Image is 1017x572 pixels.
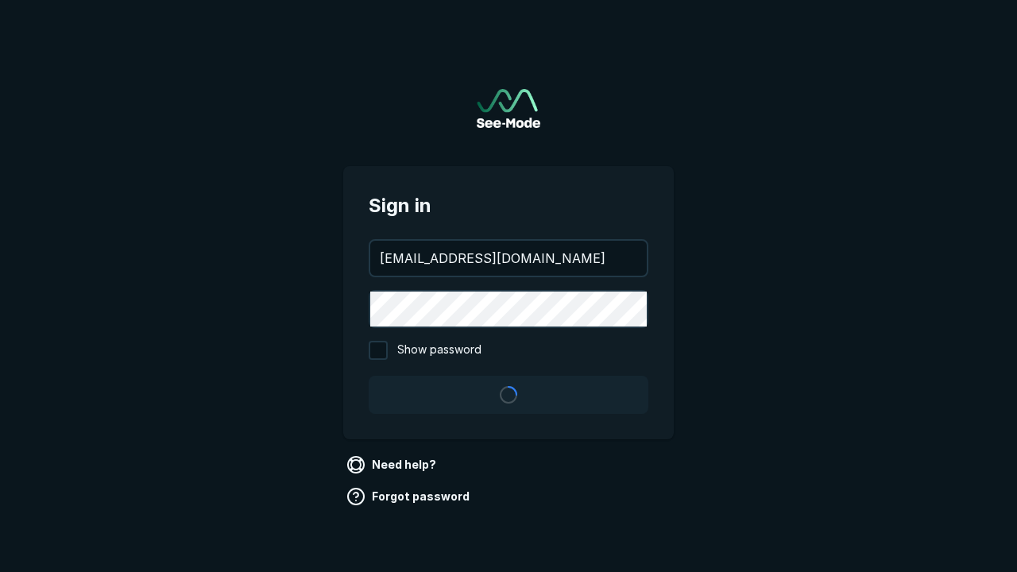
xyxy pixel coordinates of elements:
img: See-Mode Logo [477,89,540,128]
a: Forgot password [343,484,476,509]
input: your@email.com [370,241,647,276]
a: Need help? [343,452,443,477]
span: Show password [397,341,481,360]
a: Go to sign in [477,89,540,128]
span: Sign in [369,191,648,220]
